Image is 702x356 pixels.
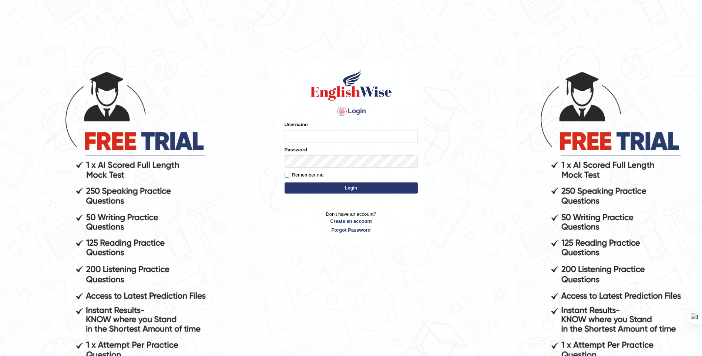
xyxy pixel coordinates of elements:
[285,121,308,128] label: Username
[285,218,418,225] a: Create an account
[285,171,324,179] label: Remember me
[285,146,307,153] label: Password
[309,68,393,102] img: Logo of English Wise sign in for intelligent practice with AI
[285,226,418,234] a: Forgot Password
[285,105,418,117] h4: Login
[285,182,418,194] button: Login
[285,211,418,234] p: Don't have an account?
[285,173,289,178] input: Remember me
